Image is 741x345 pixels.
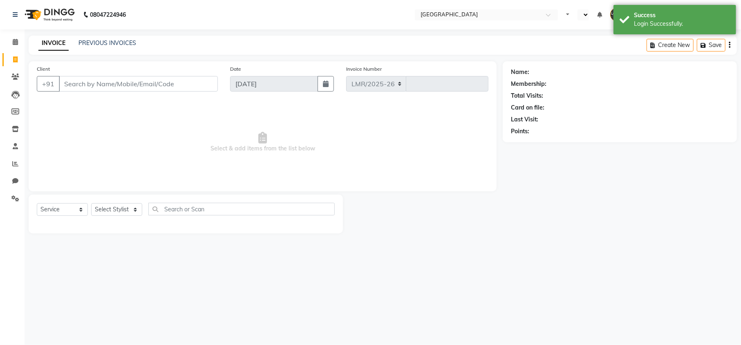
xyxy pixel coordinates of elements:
img: logo [21,3,77,26]
input: Search or Scan [148,203,335,215]
a: PREVIOUS INVOICES [78,39,136,47]
div: Total Visits: [511,92,543,100]
div: Card on file: [511,103,544,112]
b: 08047224946 [90,3,126,26]
div: Login Successfully. [634,20,730,28]
div: Name: [511,68,529,76]
div: Last Visit: [511,115,538,124]
label: Invoice Number [346,65,382,73]
button: +91 [37,76,60,92]
label: Client [37,65,50,73]
div: Points: [511,127,529,136]
label: Date [230,65,241,73]
button: Create New [647,39,694,52]
input: Search by Name/Mobile/Email/Code [59,76,218,92]
div: Success [634,11,730,20]
button: Save [697,39,725,52]
img: Looks Salon, MG Road [610,7,625,22]
a: INVOICE [38,36,69,51]
div: Membership: [511,80,546,88]
span: Select & add items from the list below [37,101,488,183]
